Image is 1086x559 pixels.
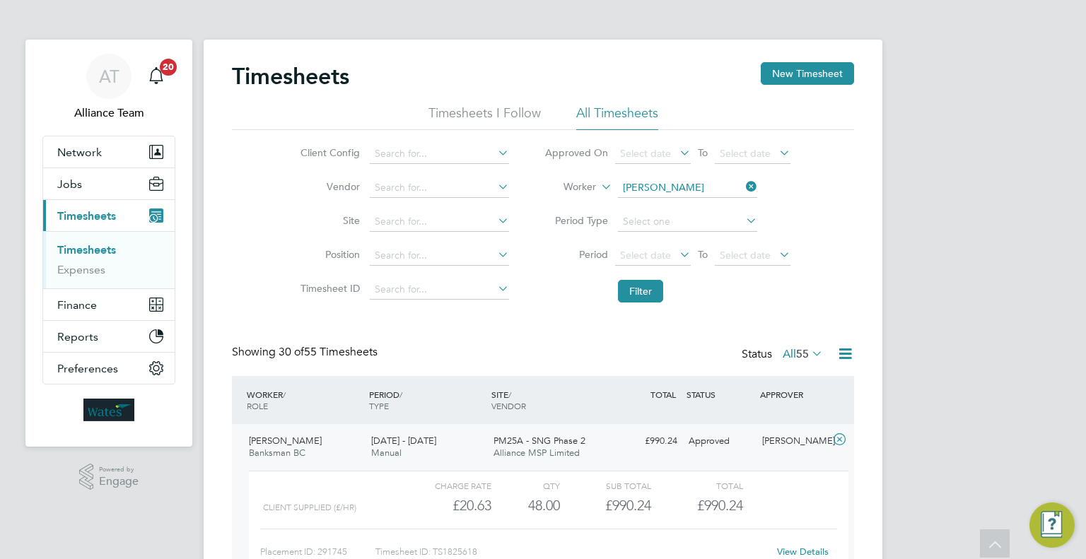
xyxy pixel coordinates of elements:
[296,180,360,193] label: Vendor
[761,62,854,85] button: New Timesheet
[160,59,177,76] span: 20
[618,212,757,232] input: Select one
[1029,502,1075,548] button: Engage Resource Center
[560,494,651,517] div: £990.24
[488,382,610,418] div: SITE
[57,146,102,159] span: Network
[232,62,349,90] h2: Timesheets
[370,178,509,198] input: Search for...
[720,147,771,160] span: Select date
[371,447,402,459] span: Manual
[296,146,360,159] label: Client Config
[142,54,170,99] a: 20
[532,180,596,194] label: Worker
[369,400,389,411] span: TYPE
[491,400,526,411] span: VENDOR
[99,476,139,488] span: Engage
[243,382,366,418] div: WORKER
[400,477,491,494] div: Charge rate
[83,399,134,421] img: wates-logo-retina.png
[694,245,712,264] span: To
[560,477,651,494] div: Sub Total
[232,345,380,360] div: Showing
[249,447,305,459] span: Banksman BC
[296,282,360,295] label: Timesheet ID
[370,280,509,300] input: Search for...
[783,347,823,361] label: All
[491,477,560,494] div: QTY
[650,389,676,400] span: TOTAL
[99,464,139,476] span: Powered by
[796,347,809,361] span: 55
[777,546,829,558] a: View Details
[757,382,830,407] div: APPROVER
[249,435,322,447] span: [PERSON_NAME]
[371,435,436,447] span: [DATE] - [DATE]
[494,447,580,459] span: Alliance MSP Limited
[618,178,757,198] input: Search for...
[742,345,826,365] div: Status
[279,345,304,359] span: 30 of
[683,382,757,407] div: STATUS
[370,246,509,266] input: Search for...
[43,321,175,352] button: Reports
[697,497,743,514] span: £990.24
[620,147,671,160] span: Select date
[651,477,742,494] div: Total
[263,502,356,512] span: Client Supplied (£/HR)
[544,146,608,159] label: Approved On
[57,243,116,257] a: Timesheets
[25,40,192,447] nav: Main navigation
[43,168,175,199] button: Jobs
[79,464,139,490] a: Powered byEngage
[247,400,268,411] span: ROLE
[42,105,175,122] span: Alliance Team
[57,330,98,343] span: Reports
[720,249,771,261] span: Select date
[366,382,488,418] div: PERIOD
[544,248,608,261] label: Period
[609,430,683,453] div: £990.24
[42,54,175,122] a: ATAlliance Team
[42,399,175,421] a: Go to home page
[57,362,118,375] span: Preferences
[99,67,119,86] span: AT
[43,136,175,167] button: Network
[508,389,511,400] span: /
[400,494,491,517] div: £20.63
[43,231,175,288] div: Timesheets
[576,105,658,130] li: All Timesheets
[57,177,82,191] span: Jobs
[544,214,608,227] label: Period Type
[428,105,541,130] li: Timesheets I Follow
[620,249,671,261] span: Select date
[370,144,509,164] input: Search for...
[296,248,360,261] label: Position
[57,263,105,276] a: Expenses
[296,214,360,227] label: Site
[57,298,97,312] span: Finance
[399,389,402,400] span: /
[370,212,509,232] input: Search for...
[618,280,663,302] button: Filter
[57,209,116,223] span: Timesheets
[494,435,585,447] span: PM25A - SNG Phase 2
[43,289,175,320] button: Finance
[279,345,378,359] span: 55 Timesheets
[491,494,560,517] div: 48.00
[757,430,830,453] div: [PERSON_NAME]
[694,143,712,162] span: To
[683,430,757,453] div: Approved
[283,389,286,400] span: /
[43,200,175,231] button: Timesheets
[43,353,175,384] button: Preferences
